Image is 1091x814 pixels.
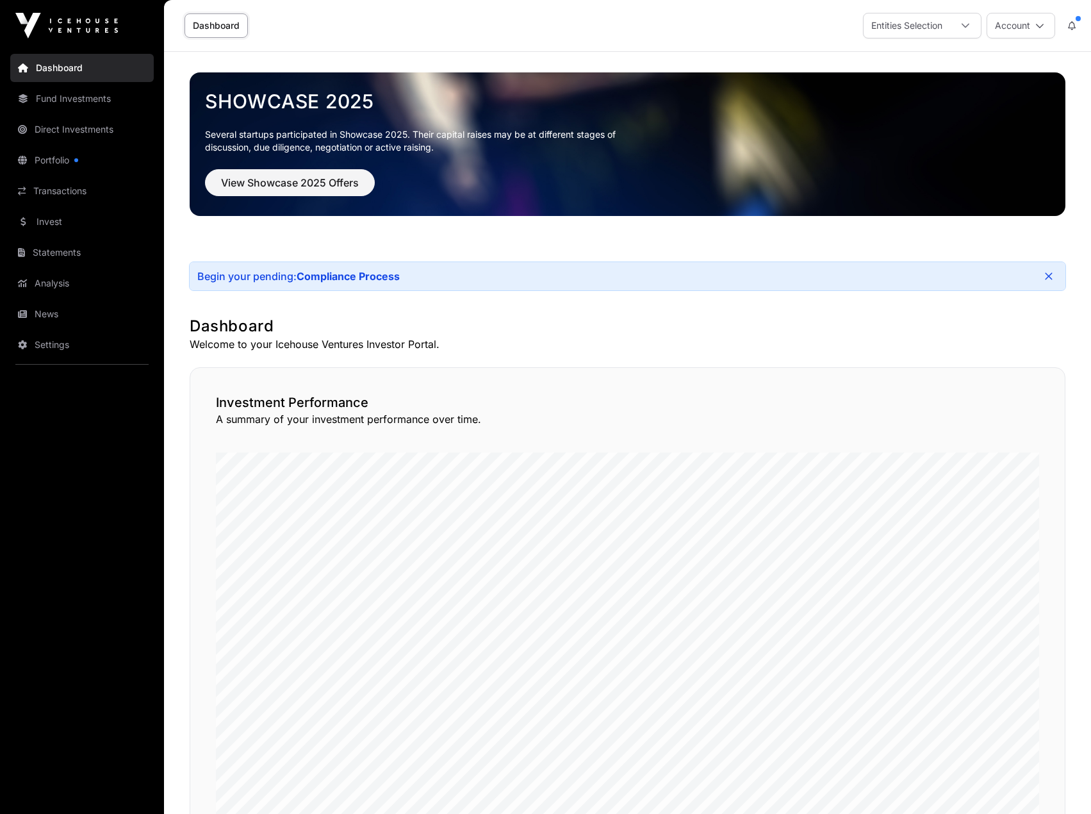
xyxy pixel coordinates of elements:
[205,169,375,196] button: View Showcase 2025 Offers
[205,90,1050,113] a: Showcase 2025
[10,331,154,359] a: Settings
[10,115,154,144] a: Direct Investments
[10,146,154,174] a: Portfolio
[10,269,154,297] a: Analysis
[1040,267,1058,285] button: Close
[190,72,1065,216] img: Showcase 2025
[864,13,950,38] div: Entities Selection
[216,411,1039,427] p: A summary of your investment performance over time.
[190,336,1065,352] p: Welcome to your Icehouse Ventures Investor Portal.
[190,316,1065,336] h1: Dashboard
[10,85,154,113] a: Fund Investments
[185,13,248,38] a: Dashboard
[205,128,636,154] p: Several startups participated in Showcase 2025. Their capital raises may be at different stages o...
[15,13,118,38] img: Icehouse Ventures Logo
[10,300,154,328] a: News
[10,54,154,82] a: Dashboard
[10,177,154,205] a: Transactions
[987,13,1055,38] button: Account
[297,270,400,283] a: Compliance Process
[221,175,359,190] span: View Showcase 2025 Offers
[10,238,154,267] a: Statements
[205,182,375,195] a: View Showcase 2025 Offers
[197,270,400,283] div: Begin your pending:
[10,208,154,236] a: Invest
[216,394,1039,411] h2: Investment Performance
